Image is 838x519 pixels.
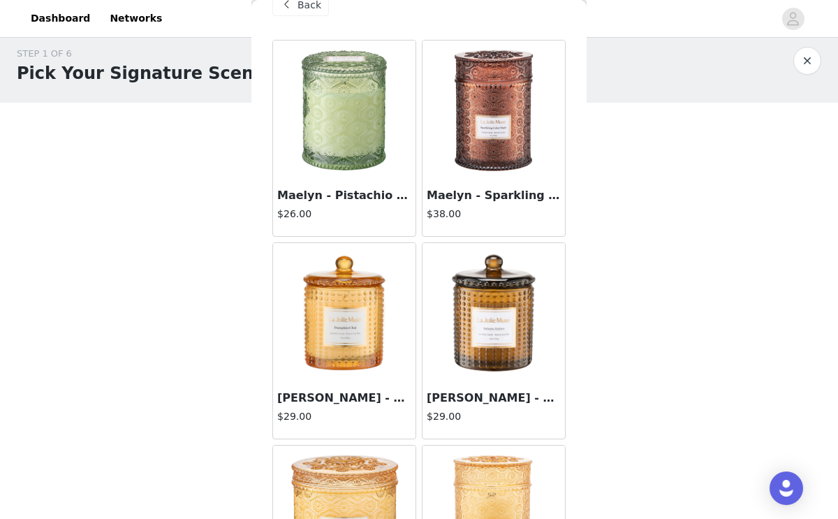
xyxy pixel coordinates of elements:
div: Open Intercom Messenger [770,472,803,505]
img: Marvella - Sahara Ambre 10oz Candle [424,243,564,383]
img: Maelyn - Pistachio Macaron 6oz Candle [274,41,414,180]
div: avatar [786,8,800,30]
h4: $26.00 [277,207,411,221]
h3: Maelyn - Pistachio Macaron 6oz Candle [277,187,411,204]
h3: Maelyn - Sparkling Cider Mule 19oz Candle [427,187,561,204]
h3: [PERSON_NAME] - Pumpkin Chai 10oz Candle [277,390,411,407]
a: Networks [101,3,170,34]
h4: $38.00 [427,207,561,221]
img: Marvella - Pumpkin Chai 10oz Candle [274,243,414,383]
div: STEP 1 OF 6 [17,47,262,61]
h1: Pick Your Signature Scent [17,61,262,86]
a: Dashboard [22,3,98,34]
h4: $29.00 [427,409,561,424]
h3: [PERSON_NAME] - Sahara Ambre 10oz Candle [427,390,561,407]
img: Maelyn - Sparkling Cider Mule 19oz Candle [424,41,564,180]
h4: $29.00 [277,409,411,424]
